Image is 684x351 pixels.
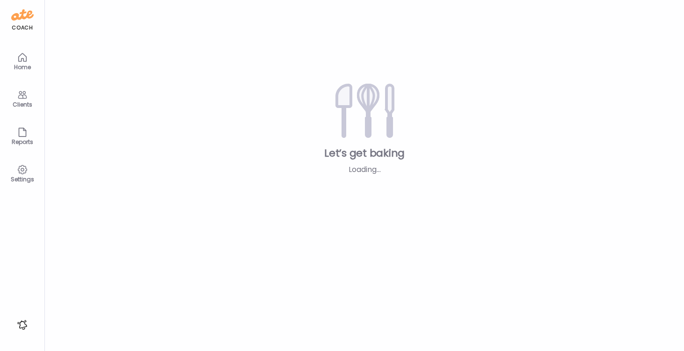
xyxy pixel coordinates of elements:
div: coach [12,24,33,32]
img: ate [11,7,34,22]
div: Home [6,64,39,70]
div: Settings [6,176,39,182]
div: Clients [6,101,39,107]
div: Loading... [299,164,430,175]
div: Reports [6,139,39,145]
div: Let’s get baking [60,146,669,160]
